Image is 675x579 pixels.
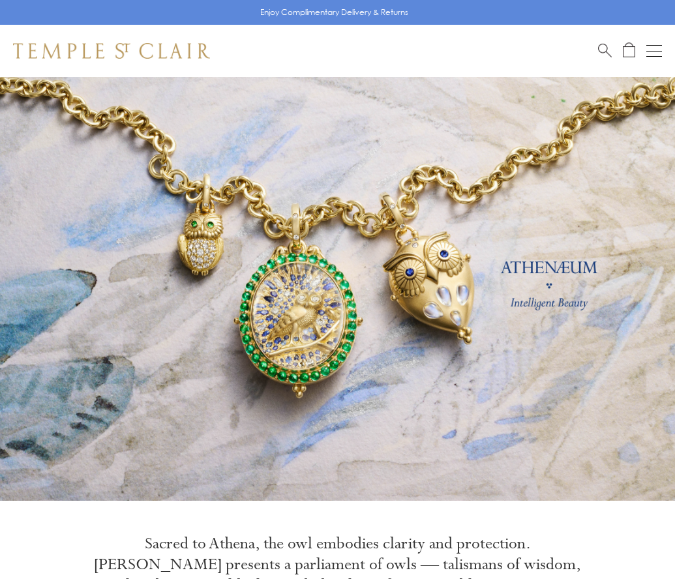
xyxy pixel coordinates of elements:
p: Enjoy Complimentary Delivery & Returns [260,6,408,19]
a: Search [598,42,612,59]
button: Open navigation [646,43,662,59]
a: Open Shopping Bag [623,42,635,59]
img: Temple St. Clair [13,43,210,59]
